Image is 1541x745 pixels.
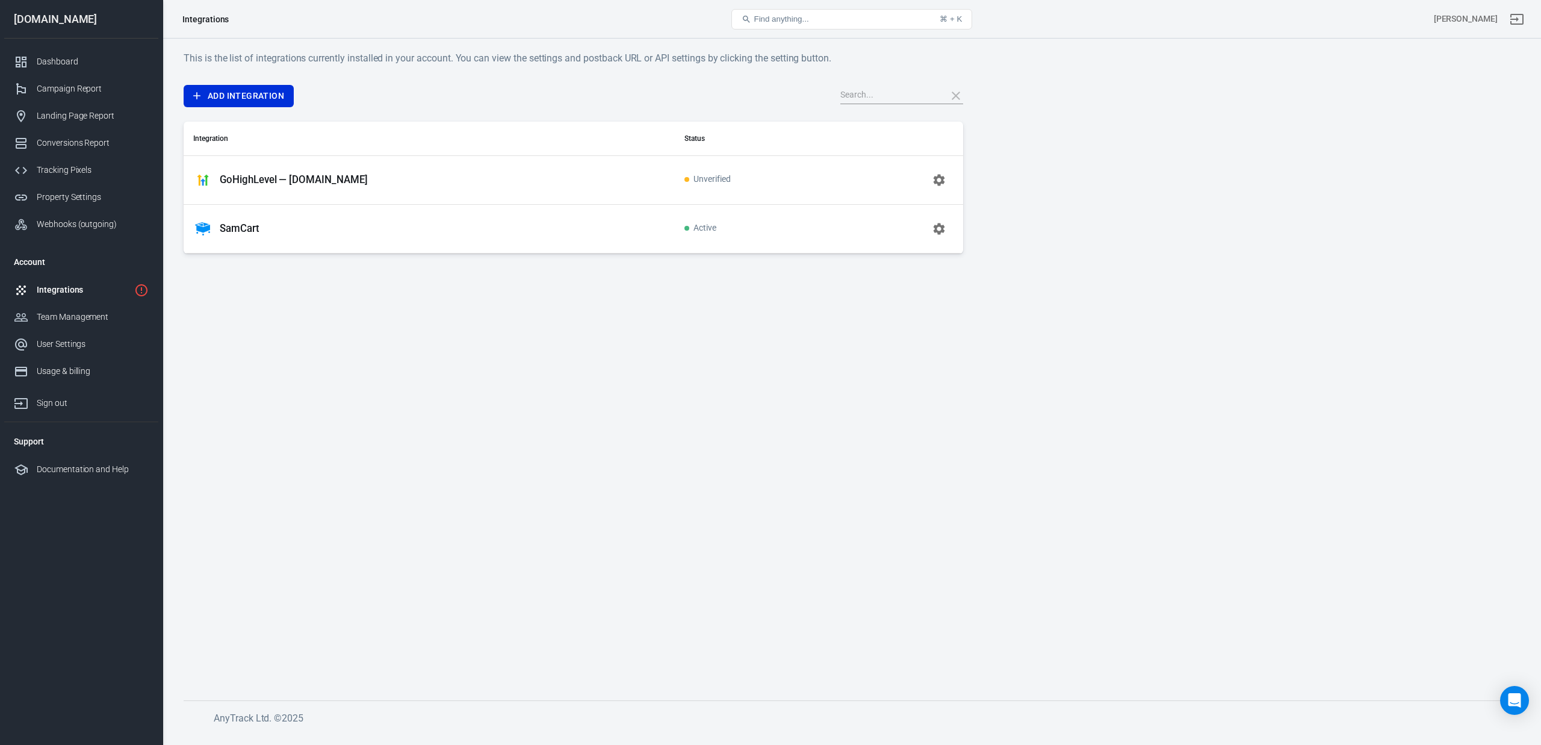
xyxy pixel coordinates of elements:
[1502,5,1531,34] a: Sign out
[134,283,149,298] svg: 1 networks not verified yet
[193,219,212,238] img: SamCart
[754,14,808,23] span: Find anything...
[37,137,149,149] div: Conversions Report
[37,110,149,122] div: Landing Page Report
[37,338,149,351] div: User Settings
[731,9,972,30] button: Find anything...⌘ + K
[37,55,149,68] div: Dashboard
[4,48,158,75] a: Dashboard
[37,397,149,410] div: Sign out
[4,304,158,331] a: Team Management
[4,248,158,276] li: Account
[4,211,158,238] a: Webhooks (outgoing)
[184,51,963,66] h6: This is the list of integrations currently installed in your account. You can view the settings a...
[4,358,158,385] a: Usage & billing
[4,331,158,358] a: User Settings
[37,463,149,476] div: Documentation and Help
[4,157,158,184] a: Tracking Pixels
[675,122,841,156] th: Status
[684,223,716,234] span: Active
[37,284,129,296] div: Integrations
[4,276,158,304] a: Integrations
[1500,686,1529,715] div: Open Intercom Messenger
[4,129,158,157] a: Conversions Report
[37,365,149,378] div: Usage & billing
[184,122,675,156] th: Integration
[193,170,212,190] img: GoHighLevel — rabuhacoaching.com
[37,191,149,204] div: Property Settings
[37,83,149,95] div: Campaign Report
[182,13,229,25] div: Integrations
[4,102,158,129] a: Landing Page Report
[4,427,158,456] li: Support
[840,88,937,104] input: Search...
[220,222,259,235] p: SamCart
[4,385,158,417] a: Sign out
[184,85,294,107] a: Add Integration
[37,311,149,323] div: Team Management
[37,164,149,176] div: Tracking Pixels
[214,711,1117,726] h6: AnyTrack Ltd. © 2025
[4,184,158,211] a: Property Settings
[684,175,731,185] span: Unverified
[37,218,149,231] div: Webhooks (outgoing)
[940,14,962,23] div: ⌘ + K
[220,173,368,186] p: GoHighLevel — [DOMAIN_NAME]
[4,14,158,25] div: [DOMAIN_NAME]
[1434,13,1498,25] div: Account id: upM9V45O
[4,75,158,102] a: Campaign Report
